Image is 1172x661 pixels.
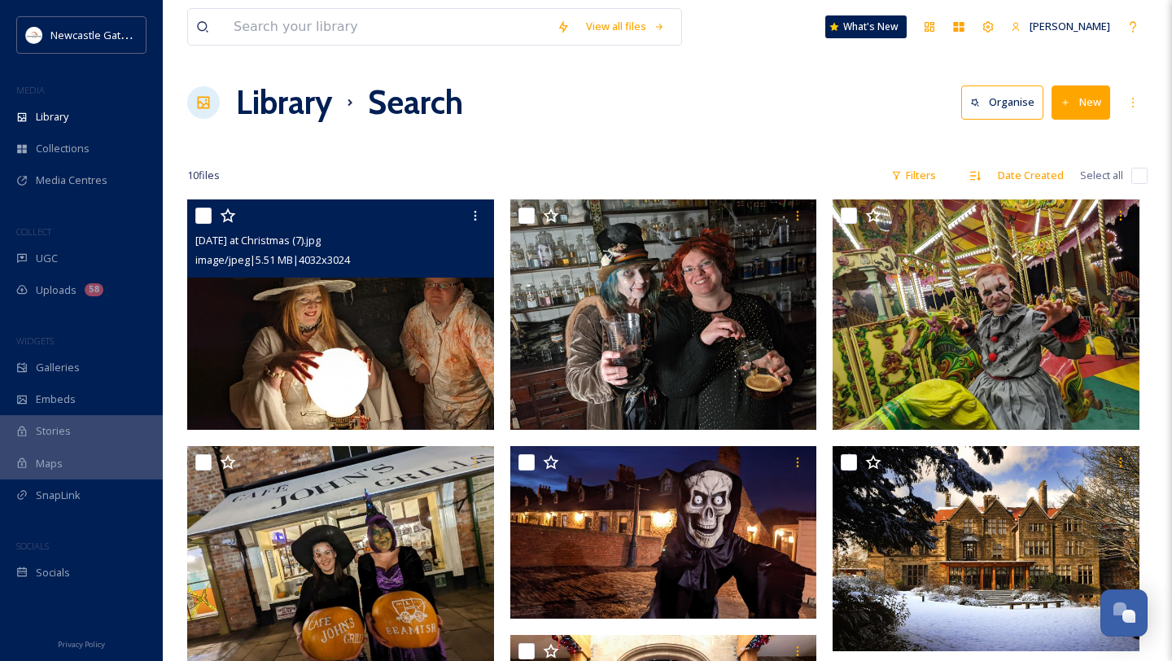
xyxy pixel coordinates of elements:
[883,160,944,191] div: Filters
[36,565,70,580] span: Socials
[16,225,51,238] span: COLLECT
[961,85,1052,119] a: Organise
[225,9,549,45] input: Search your library
[1003,11,1118,42] a: [PERSON_NAME]
[1052,85,1110,119] button: New
[58,633,105,653] a: Privacy Policy
[990,160,1072,191] div: Date Created
[36,456,63,471] span: Maps
[36,360,80,375] span: Galleries
[16,540,49,552] span: SOCIALS
[26,27,42,43] img: DqD9wEUd_400x400.jpg
[195,252,350,267] span: image/jpeg | 5.51 MB | 4032 x 3024
[825,15,907,38] a: What's New
[36,488,81,503] span: SnapLink
[1030,19,1110,33] span: [PERSON_NAME]
[187,199,494,430] img: Halloween at Christmas (7).jpg
[36,109,68,125] span: Library
[16,84,45,96] span: MEDIA
[36,141,90,156] span: Collections
[368,78,463,127] h1: Search
[578,11,673,42] a: View all files
[36,251,58,266] span: UGC
[58,639,105,650] span: Privacy Policy
[1100,589,1148,637] button: Open Chat
[961,85,1043,119] button: Organise
[50,27,200,42] span: Newcastle Gateshead Initiative
[1080,168,1123,183] span: Select all
[833,446,1139,652] img: Halloween at Christmas (3).jpg
[85,283,103,296] div: 58
[833,199,1139,430] img: Halloween at Christmas (8).jpg
[236,78,332,127] a: Library
[16,335,54,347] span: WIDGETS
[36,173,107,188] span: Media Centres
[187,168,220,183] span: 10 file s
[36,423,71,439] span: Stories
[510,199,817,430] img: Halloween at Christmas (1).jpg
[195,233,321,247] span: [DATE] at Christmas (7).jpg
[36,282,77,298] span: Uploads
[36,392,76,407] span: Embeds
[510,446,817,619] img: Halloween at Christmas (9).jpg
